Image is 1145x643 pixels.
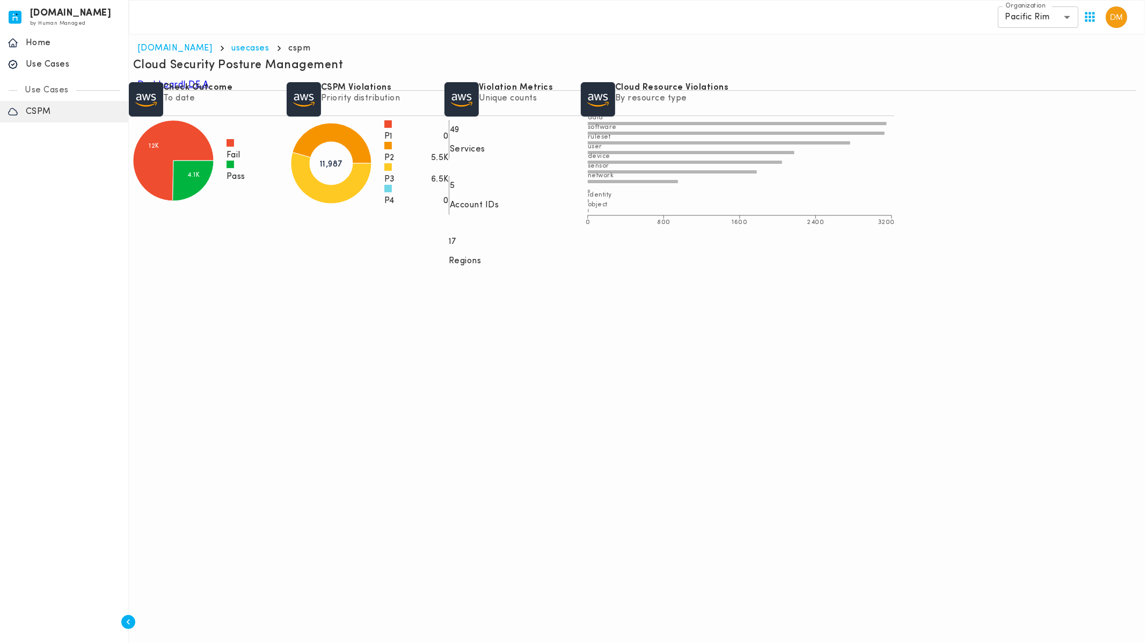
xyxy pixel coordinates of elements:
span: 0 [444,131,449,142]
img: image [287,82,321,117]
tspan: 1600 [732,220,748,226]
text: object [588,201,608,208]
div: Pacific Rim [998,6,1078,28]
p: Use Cases [26,59,121,70]
img: image [581,82,615,117]
p: 5 [450,180,585,191]
h6: CSPM Violations [321,82,400,93]
text: software [588,124,617,131]
p: Account IDs [450,200,585,211]
text: data [588,114,603,121]
span: Pass [227,171,245,182]
text: device [588,153,610,160]
img: image [444,82,479,117]
span: P3 [384,174,395,185]
nav: breadcrumb [137,43,1136,54]
p: 49 [450,125,585,135]
span: 6.5K [431,174,449,185]
tspan: 800 [657,220,670,226]
img: image [129,82,163,117]
a: [DOMAIN_NAME] [137,44,213,53]
p: Use Cases [17,85,76,96]
p: Unique counts [479,93,553,104]
tspan: 0 [586,220,590,226]
p: Regions [449,256,585,266]
span: P4 [384,196,395,206]
img: David Medallo [1106,6,1127,28]
a: I.DE.A [184,80,209,90]
p: By resource type [615,93,729,104]
span: P2 [384,153,395,163]
span: 5.5K [431,153,449,163]
span: 0 [444,196,449,206]
span: by Human Managed [30,20,85,26]
p: CSPM [26,106,121,117]
text: 4.1K [187,172,200,178]
tspan: 3200 [878,220,895,226]
text: network [588,172,614,179]
text: user [588,143,602,150]
text: ruleset [588,134,611,140]
img: invicta.io [9,11,21,24]
a: usecases [232,44,269,53]
h6: [DOMAIN_NAME] [30,10,112,17]
text: sensor [588,163,609,169]
button: User [1102,2,1132,32]
text: 12K [149,143,159,149]
h6: Violation Metrics [479,82,553,93]
tspan: 2400 [807,220,825,226]
tspan: 11,987 [320,160,343,169]
text: identity [588,192,612,198]
label: Organization [1005,2,1046,11]
h6: Cloud Resource Violations [615,82,729,93]
h5: Cloud Security Posture Management [133,58,344,73]
h6: Check Outcome [163,82,233,93]
p: Priority distribution [321,93,400,104]
p: cspm [289,43,311,54]
p: Home [26,38,121,48]
p: 17 [449,236,585,247]
span: Fail [227,150,240,161]
span: P1 [384,131,393,142]
p: Services [450,144,585,155]
p: To date [163,93,233,104]
a: Dashboard [137,80,184,90]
